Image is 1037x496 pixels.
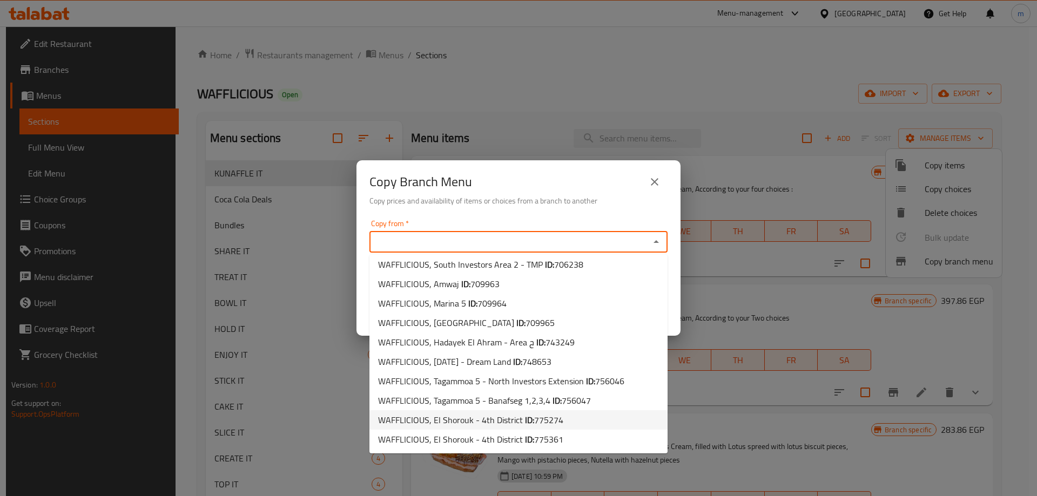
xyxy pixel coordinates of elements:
[378,336,575,349] span: WAFFLICIOUS, Hadayek El Ahram - Area ح
[378,394,591,407] span: WAFFLICIOUS, Tagammoa 5 - Banafseg 1,2,3,4
[369,195,668,207] h6: Copy prices and availability of items or choices from a branch to another
[468,295,477,311] b: ID:
[378,297,507,310] span: WAFFLICIOUS, Marina 5
[513,354,522,370] b: ID:
[461,276,470,292] b: ID:
[477,295,507,311] span: 709964
[586,373,595,389] b: ID:
[525,431,534,447] b: ID:
[536,334,546,350] b: ID:
[522,354,551,370] span: 748653
[378,375,624,388] span: WAFFLICIOUS, Tagammoa 5 - North Investors Extension
[470,276,500,292] span: 709963
[369,173,472,191] h2: Copy Branch Menu
[378,355,551,368] span: WAFFLICIOUS, [DATE] - Dream Land
[378,316,555,329] span: WAFFLICIOUS, [GEOGRAPHIC_DATA]
[534,412,563,428] span: 775274
[546,334,575,350] span: 743249
[545,256,554,273] b: ID:
[562,392,591,409] span: 756047
[554,256,583,273] span: 706238
[649,234,664,249] button: Close
[525,412,534,428] b: ID:
[378,258,583,271] span: WAFFLICIOUS, South Investors Area 2 - TMP
[642,169,668,195] button: close
[553,392,562,409] b: ID:
[378,433,563,446] span: WAFFLICIOUS, El Shorouk - 4th District
[595,373,624,389] span: 756046
[516,315,526,331] b: ID:
[534,431,563,447] span: 775361
[378,413,563,426] span: WAFFLICIOUS, El Shorouk - 4th District
[526,315,555,331] span: 709965
[378,277,500,290] span: WAFFLICIOUS, Amwaj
